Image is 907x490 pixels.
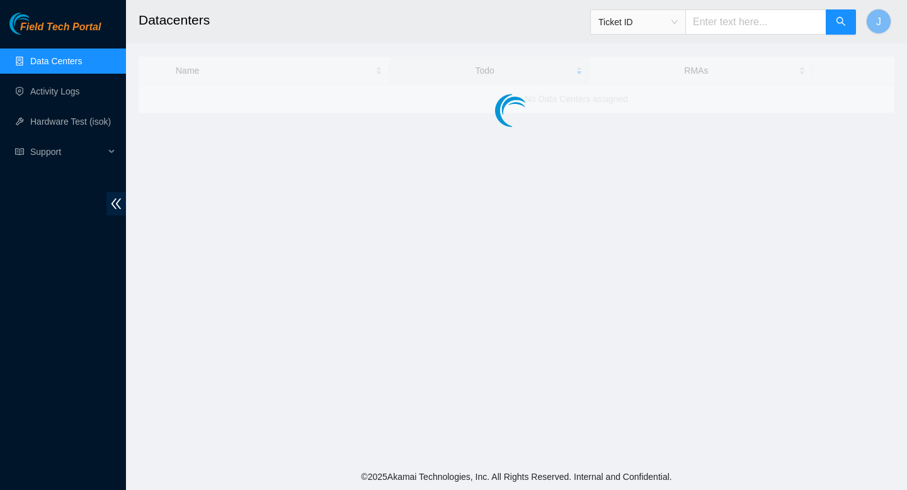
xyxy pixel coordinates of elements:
span: Field Tech Portal [20,21,101,33]
span: search [836,16,846,28]
footer: © 2025 Akamai Technologies, Inc. All Rights Reserved. Internal and Confidential. [126,464,907,490]
button: search [826,9,856,35]
a: Hardware Test (isok) [30,117,111,127]
span: read [15,147,24,156]
span: double-left [106,192,126,215]
input: Enter text here... [685,9,826,35]
a: Akamai TechnologiesField Tech Portal [9,23,101,39]
button: J [866,9,891,34]
img: Akamai Technologies [9,13,64,35]
a: Data Centers [30,56,82,66]
a: Activity Logs [30,86,80,96]
span: Support [30,139,105,164]
span: Ticket ID [598,13,678,31]
span: J [876,14,881,30]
